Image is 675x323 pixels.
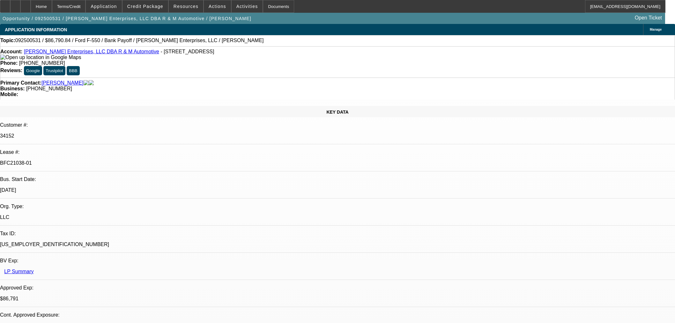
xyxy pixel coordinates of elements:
[84,80,89,86] img: facebook-icon.png
[4,269,33,274] a: LP Summary
[632,12,664,23] a: Open Ticket
[0,49,22,54] strong: Account:
[0,38,15,43] strong: Topic:
[67,66,80,75] button: BBB
[0,92,18,97] strong: Mobile:
[169,0,203,12] button: Resources
[209,4,226,9] span: Actions
[236,4,258,9] span: Activities
[650,28,662,31] span: Manage
[3,16,251,21] span: Opportunity / 092500531 / [PERSON_NAME] Enterprises, LLC DBA R & M Automotive / [PERSON_NAME]
[5,27,67,32] span: APPLICATION INFORMATION
[326,109,348,115] span: KEY DATA
[24,66,42,75] button: Google
[0,68,22,73] strong: Reviews:
[41,80,84,86] a: [PERSON_NAME]
[26,86,72,91] span: [PHONE_NUMBER]
[91,4,117,9] span: Application
[122,0,168,12] button: Credit Package
[204,0,231,12] button: Actions
[160,49,214,54] span: - [STREET_ADDRESS]
[19,60,65,66] span: [PHONE_NUMBER]
[15,38,264,43] span: 092500531 / $86,790.84 / Ford F-550 / Bank Payoff / [PERSON_NAME] Enterprises, LLC / [PERSON_NAME]
[43,66,65,75] button: Trustpilot
[0,86,25,91] strong: Business:
[24,49,159,54] a: [PERSON_NAME] Enterprises, LLC DBA R & M Automotive
[0,80,41,86] strong: Primary Contact:
[89,80,94,86] img: linkedin-icon.png
[0,55,81,60] a: View Google Maps
[0,60,18,66] strong: Phone:
[86,0,122,12] button: Application
[232,0,263,12] button: Activities
[0,55,81,60] img: Open up location in Google Maps
[127,4,163,9] span: Credit Package
[174,4,198,9] span: Resources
